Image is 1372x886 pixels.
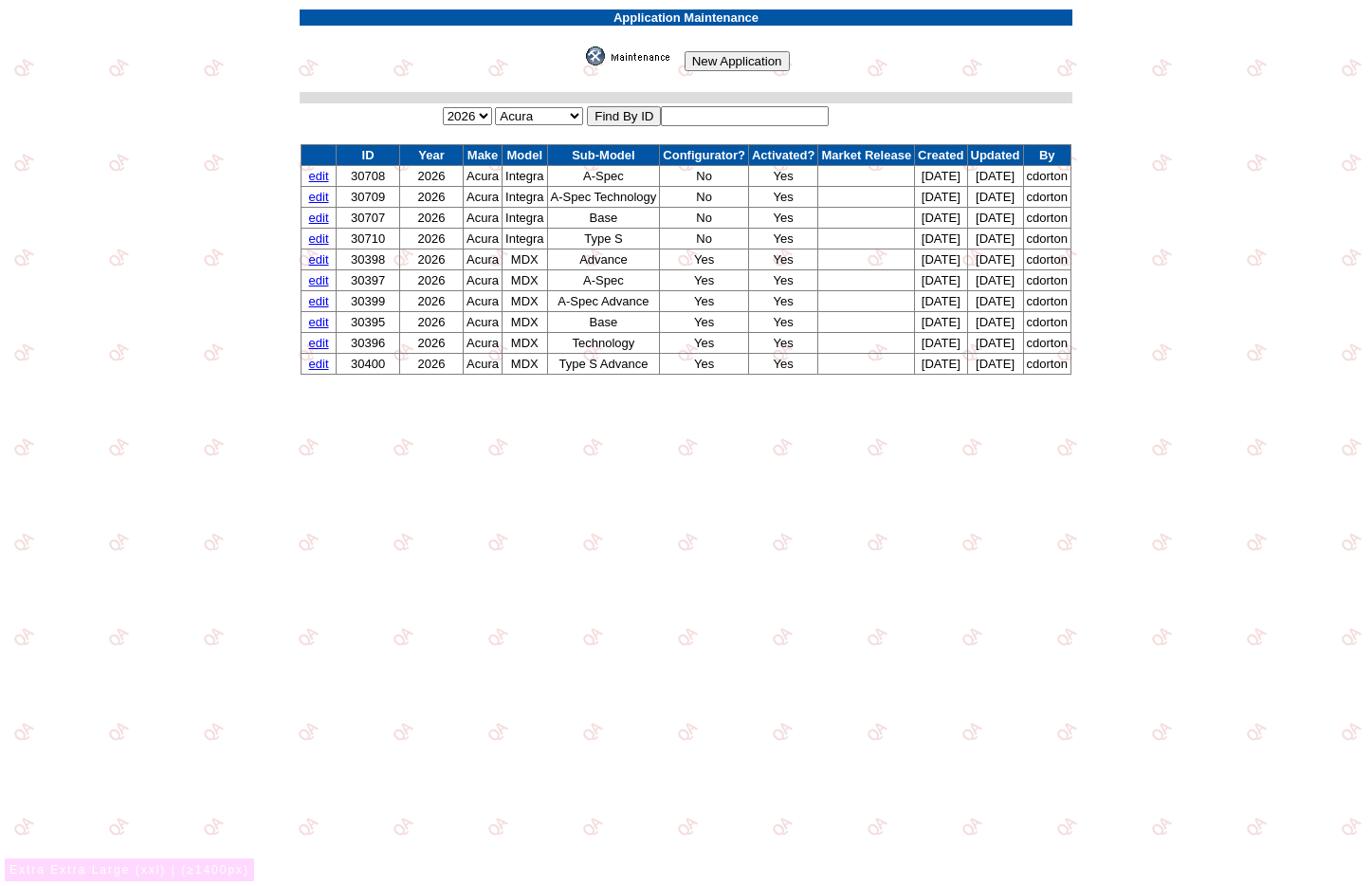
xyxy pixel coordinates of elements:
td: Type S [547,229,660,249]
td: cdorton [1023,312,1070,333]
td: 2026 [400,270,464,291]
td: [DATE] [915,187,967,208]
td: 30399 [337,291,400,312]
td: A-Spec Technology [547,187,660,208]
td: Market Release [818,145,915,166]
td: Yes [660,354,749,375]
td: 2026 [400,312,464,333]
td: Advance [547,249,660,270]
td: 2026 [400,208,464,229]
td: Sub-Model [547,145,660,166]
td: 2026 [400,249,464,270]
td: Yes [660,333,749,354]
input: New Application [685,51,790,71]
a: edit [309,252,329,267]
td: A-Spec [547,166,660,187]
td: cdorton [1023,333,1070,354]
td: 30707 [337,208,400,229]
td: 30397 [337,270,400,291]
td: Model [503,145,547,166]
td: 2026 [400,333,464,354]
td: No [660,187,749,208]
td: [DATE] [915,208,967,229]
td: 30398 [337,249,400,270]
td: cdorton [1023,229,1070,249]
td: cdorton [1023,166,1070,187]
td: Application Maintenance [300,9,1072,26]
td: Acura [464,354,503,375]
td: [DATE] [967,291,1023,312]
td: [DATE] [915,166,967,187]
a: edit [309,357,329,371]
td: Acura [464,333,503,354]
a: edit [309,211,329,225]
td: [DATE] [967,187,1023,208]
td: Yes [748,291,817,312]
img: maint.gif [586,46,681,65]
td: 2026 [400,291,464,312]
td: By [1023,145,1070,166]
td: Base [547,312,660,333]
input: Find By ID [587,106,661,126]
a: edit [309,336,329,350]
td: Year [400,145,464,166]
a: edit [309,231,329,246]
a: edit [309,169,329,183]
td: MDX [503,354,547,375]
td: No [660,166,749,187]
td: Yes [660,270,749,291]
td: Yes [748,270,817,291]
td: Created [915,145,967,166]
td: Yes [748,229,817,249]
td: Acura [464,291,503,312]
td: 2026 [400,229,464,249]
td: Acura [464,166,503,187]
td: [DATE] [967,208,1023,229]
td: 30396 [337,333,400,354]
td: cdorton [1023,249,1070,270]
td: Integra [503,229,547,249]
td: No [660,229,749,249]
td: [DATE] [915,333,967,354]
td: [DATE] [967,270,1023,291]
td: [DATE] [967,333,1023,354]
td: Yes [748,187,817,208]
td: cdorton [1023,187,1070,208]
td: 30710 [337,229,400,249]
td: Yes [660,312,749,333]
td: [DATE] [915,354,967,375]
td: Yes [748,166,817,187]
td: [DATE] [967,312,1023,333]
td: Yes [660,249,749,270]
td: 2026 [400,166,464,187]
td: Acura [464,249,503,270]
td: Acura [464,312,503,333]
td: Integra [503,208,547,229]
td: Acura [464,187,503,208]
a: edit [309,294,329,308]
td: No [660,208,749,229]
td: [DATE] [967,354,1023,375]
td: Configurator? [660,145,749,166]
td: [DATE] [915,270,967,291]
td: MDX [503,291,547,312]
td: Integra [503,187,547,208]
a: edit [309,315,329,329]
td: 30395 [337,312,400,333]
td: cdorton [1023,270,1070,291]
td: cdorton [1023,291,1070,312]
td: MDX [503,270,547,291]
td: Yes [748,208,817,229]
td: [DATE] [967,249,1023,270]
td: 30709 [337,187,400,208]
td: 30400 [337,354,400,375]
td: [DATE] [967,166,1023,187]
td: [DATE] [915,291,967,312]
td: A-Spec [547,270,660,291]
td: MDX [503,312,547,333]
td: Type S Advance [547,354,660,375]
td: Yes [748,354,817,375]
td: cdorton [1023,354,1070,375]
td: Yes [748,333,817,354]
td: MDX [503,333,547,354]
